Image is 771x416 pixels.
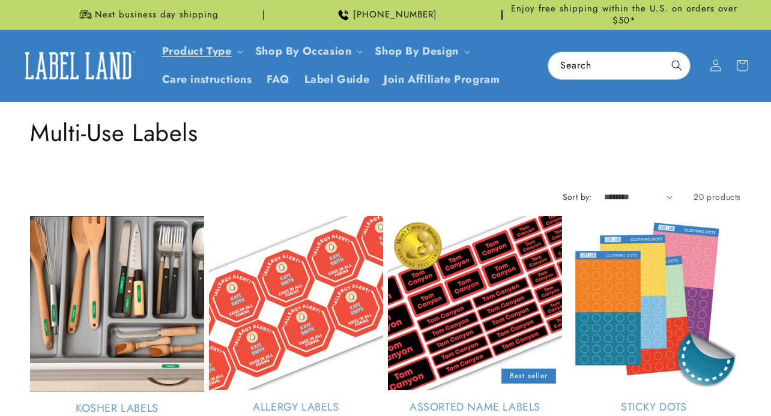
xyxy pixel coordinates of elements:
[694,191,741,203] span: 20 products
[507,3,741,26] span: Enjoy free shipping within the U.S. on orders over $50*
[304,73,370,86] span: Label Guide
[209,400,383,414] a: Allergy Labels
[353,9,437,21] span: [PHONE_NUMBER]
[664,52,690,79] button: Search
[14,43,143,89] a: Label Land
[367,37,474,65] summary: Shop By Design
[155,65,259,94] a: Care instructions
[376,65,507,94] a: Join Affiliate Program
[162,73,252,86] span: Care instructions
[259,65,297,94] a: FAQ
[18,47,138,84] img: Label Land
[248,37,368,65] summary: Shop By Occasion
[563,191,592,203] label: Sort by:
[255,44,352,58] span: Shop By Occasion
[388,400,562,414] a: Assorted Name Labels
[30,402,204,415] a: Kosher Labels
[375,43,458,59] a: Shop By Design
[384,73,500,86] span: Join Affiliate Program
[297,65,377,94] a: Label Guide
[155,37,248,65] summary: Product Type
[267,73,290,86] span: FAQ
[567,400,741,414] a: Sticky Dots
[95,9,219,21] span: Next business day shipping
[162,43,232,59] a: Product Type
[30,117,741,148] h1: Multi-Use Labels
